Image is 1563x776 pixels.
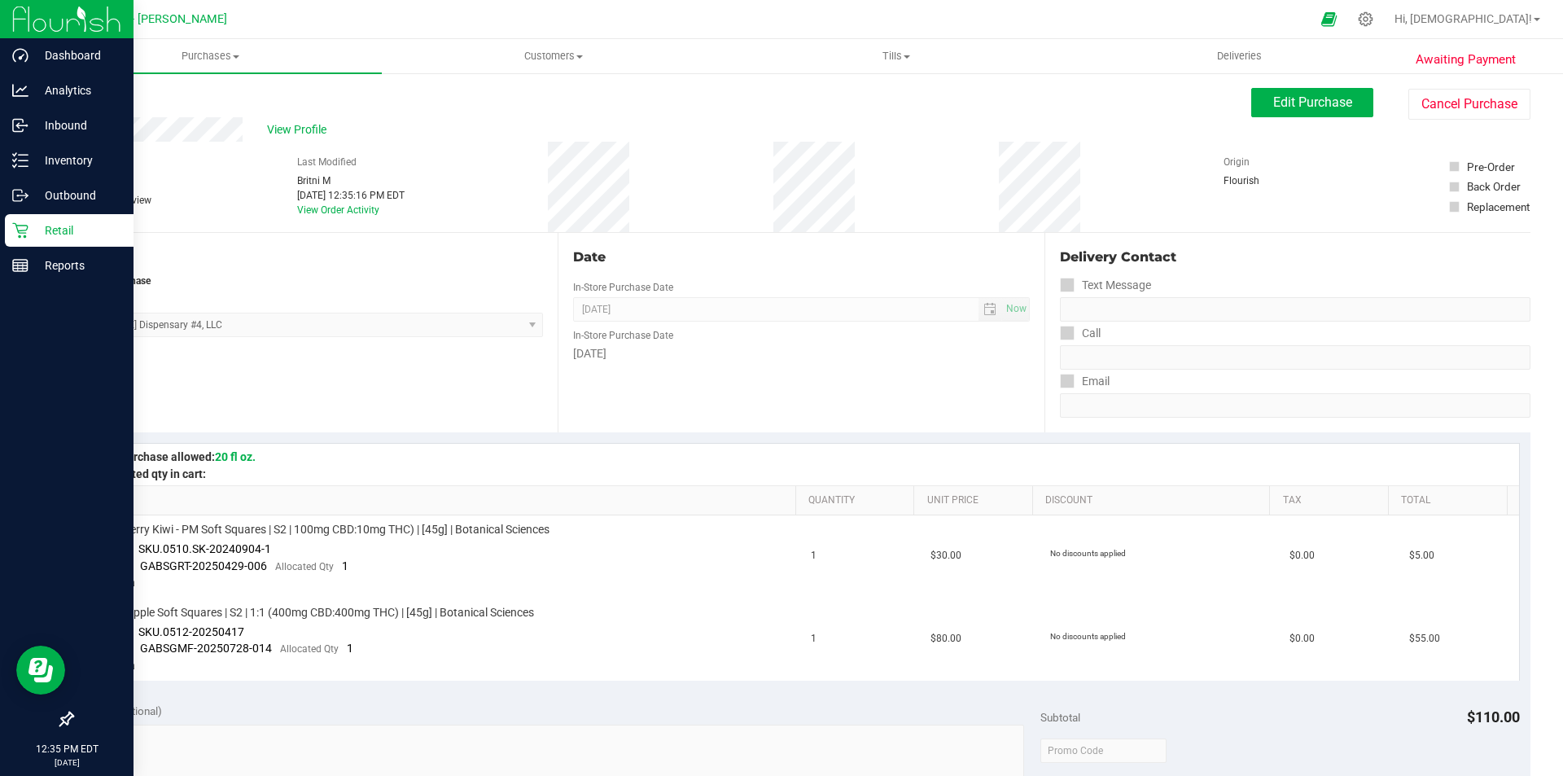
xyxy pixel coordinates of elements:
span: Edit Purchase [1273,94,1352,110]
inline-svg: Retail [12,222,28,239]
label: In-Store Purchase Date [573,328,673,343]
p: Inbound [28,116,126,135]
a: Deliveries [1068,39,1411,73]
span: View Profile [267,121,332,138]
input: Format: (999) 999-9999 [1060,345,1530,370]
p: [DATE] [7,756,126,769]
div: Pre-Order [1467,159,1515,175]
span: 20 fl oz. [215,450,256,463]
span: $110.00 [1467,708,1520,726]
div: [DATE] 12:35:16 PM EDT [297,188,405,203]
p: Inventory [28,151,126,170]
p: Outbound [28,186,126,205]
span: Allocated Qty [275,561,334,572]
inline-svg: Outbound [12,187,28,204]
input: Format: (999) 999-9999 [1060,297,1530,322]
span: Hi, [DEMOGRAPHIC_DATA]! [1394,12,1532,25]
input: Promo Code [1040,739,1167,763]
a: Unit Price [927,494,1027,507]
span: $0.00 [1289,631,1315,647]
a: Quantity [808,494,908,507]
inline-svg: Reports [12,257,28,274]
inline-svg: Inventory [12,152,28,169]
a: Total [1401,494,1500,507]
inline-svg: Dashboard [12,47,28,64]
button: Edit Purchase [1251,88,1373,117]
p: Retail [28,221,126,240]
span: Green Apple Soft Squares | S2 | 1:1 (400mg CBD:400mg THC) | [45g] | Botanical Sciences [94,605,534,620]
p: Analytics [28,81,126,100]
span: Tills [725,49,1066,64]
span: SKU.0510.SK-20240904-1 [138,542,271,555]
a: View Order Activity [297,204,379,216]
div: Flourish [1224,173,1305,188]
label: Text Message [1060,274,1151,297]
inline-svg: Analytics [12,82,28,99]
div: [DATE] [573,345,1029,362]
span: 1 [811,548,817,563]
p: Reports [28,256,126,275]
label: Email [1060,370,1110,393]
span: $0.00 [1289,548,1315,563]
span: $55.00 [1409,631,1440,647]
span: Deliveries [1195,49,1284,64]
span: No discounts applied [1050,549,1126,558]
a: Tax [1283,494,1382,507]
div: Delivery Contact [1060,248,1530,267]
p: 12:35 PM EDT [7,742,126,756]
div: Location [72,248,543,267]
div: Date [573,248,1029,267]
div: Replacement [1467,199,1530,215]
span: Open Ecommerce Menu [1311,3,1347,35]
span: $5.00 [1409,548,1434,563]
span: No discounts applied [1050,632,1126,641]
inline-svg: Inbound [12,117,28,134]
span: $80.00 [930,631,961,647]
div: Britni M [297,173,405,188]
a: Discount [1045,494,1263,507]
a: SKU [96,494,789,507]
span: Strawberry Kiwi - PM Soft Squares | S2 | 100mg CBD:10mg THC) | [45g] | Botanical Sciences [94,522,549,537]
span: Subtotal [1040,711,1080,724]
div: Back Order [1467,178,1521,195]
p: Dashboard [28,46,126,65]
span: $30.00 [930,548,961,563]
span: 1 [347,642,353,655]
label: In-Store Purchase Date [573,280,673,295]
div: Manage settings [1355,11,1376,27]
span: GABSGRT-20250429-006 [140,559,267,572]
span: 1 [811,631,817,647]
label: Origin [1224,155,1250,169]
label: Last Modified [297,155,357,169]
a: Tills [725,39,1067,73]
button: Cancel Purchase [1408,89,1530,120]
span: 1 [342,559,348,572]
span: Purchases [39,49,382,64]
span: SKU.0512-20250417 [138,625,244,638]
span: GA4 - [PERSON_NAME] [106,12,227,26]
span: GABSGMF-20250728-014 [140,642,272,655]
span: Max purchase allowed: [96,450,256,463]
span: Estimated qty in cart: [96,467,206,480]
a: Purchases [39,39,382,73]
label: Call [1060,322,1101,345]
span: Customers [383,49,724,64]
span: Allocated Qty [280,643,339,655]
iframe: Resource center [16,646,65,695]
a: Customers [382,39,725,73]
span: Awaiting Payment [1416,50,1516,69]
